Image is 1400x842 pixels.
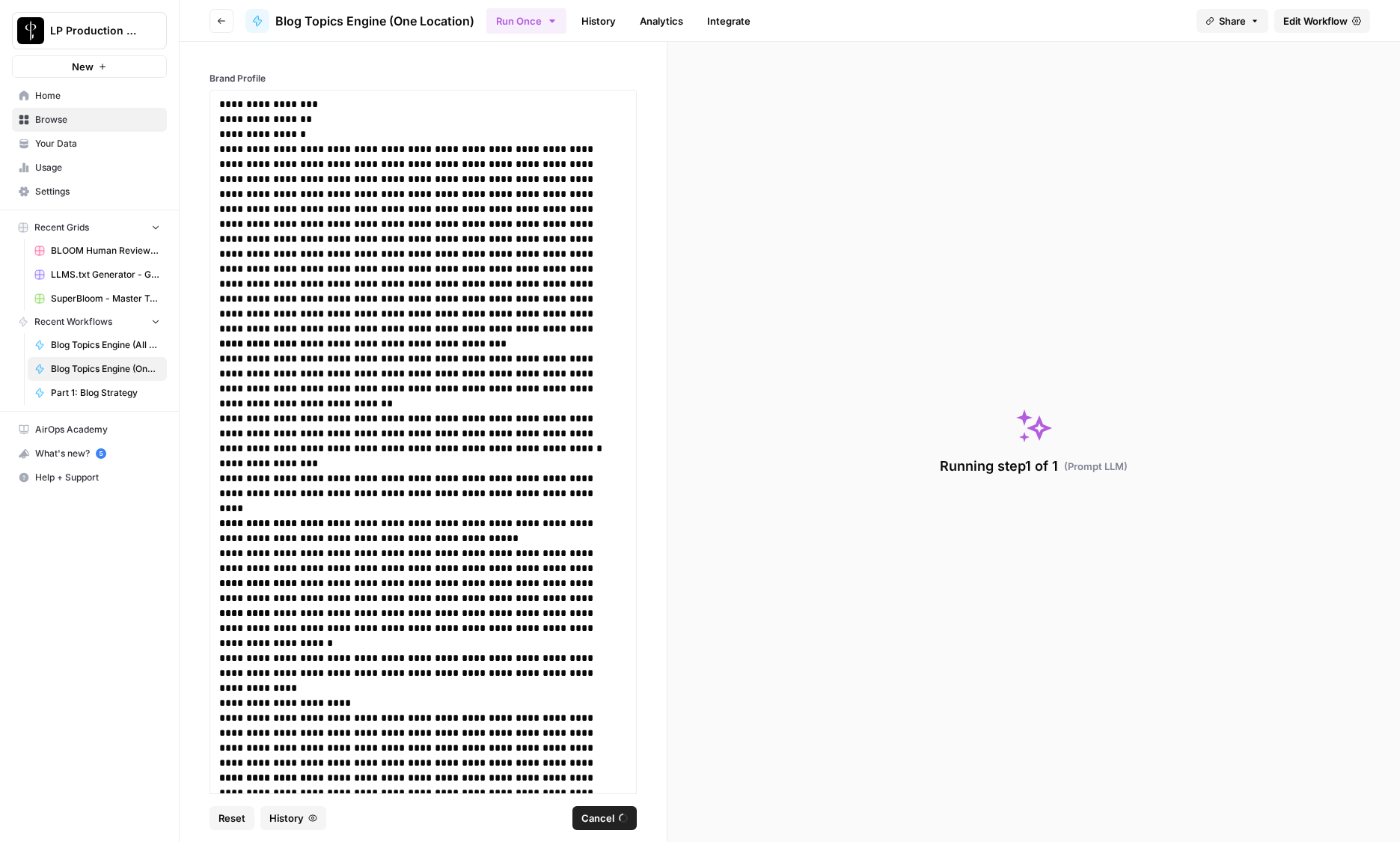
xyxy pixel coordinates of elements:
[1219,13,1246,28] span: Share
[12,466,167,489] button: Help + Support
[631,9,692,33] a: Analytics
[572,9,625,33] a: History
[1064,459,1128,474] span: ( Prompt LLM )
[28,287,167,311] a: SuperBloom - Master Topic List
[12,84,167,108] a: Home
[581,811,614,826] span: Cancel
[269,811,304,826] span: History
[51,362,160,376] span: Blog Topics Engine (One Location)
[51,386,160,400] span: Part 1: Blog Strategy
[28,381,167,405] a: Part 1: Blog Strategy
[12,418,167,442] a: AirOps Academy
[35,471,160,484] span: Help + Support
[28,239,167,263] a: BLOOM Human Review (ver2)
[12,156,167,180] a: Usage
[210,72,637,85] label: Brand Profile
[1196,9,1268,33] button: Share
[35,423,160,436] span: AirOps Academy
[12,55,167,78] button: New
[13,442,166,465] div: What's new?
[28,333,167,357] a: Blog Topics Engine (All Locations)
[99,450,103,457] text: 5
[12,12,167,49] button: Workspace: LP Production Workloads
[51,338,160,352] span: Blog Topics Engine (All Locations)
[51,268,160,281] span: LLMS.txt Generator - Grid
[218,811,245,826] span: Reset
[940,456,1128,477] div: Running step 1 of 1
[35,113,160,126] span: Browse
[1274,9,1370,33] a: Edit Workflow
[260,806,326,830] button: History
[35,89,160,103] span: Home
[28,357,167,381] a: Blog Topics Engine (One Location)
[486,8,566,34] button: Run Once
[50,23,141,38] span: LP Production Workloads
[12,216,167,239] button: Recent Grids
[572,806,637,830] button: Cancel
[12,311,167,333] button: Recent Workflows
[275,12,474,30] span: Blog Topics Engine (One Location)
[96,448,106,459] a: 5
[12,132,167,156] a: Your Data
[245,9,474,33] a: Blog Topics Engine (One Location)
[12,108,167,132] a: Browse
[51,244,160,257] span: BLOOM Human Review (ver2)
[35,137,160,150] span: Your Data
[34,221,89,234] span: Recent Grids
[51,292,160,305] span: SuperBloom - Master Topic List
[35,185,160,198] span: Settings
[17,17,44,44] img: LP Production Workloads Logo
[35,161,160,174] span: Usage
[210,806,254,830] button: Reset
[12,442,167,466] button: What's new? 5
[28,263,167,287] a: LLMS.txt Generator - Grid
[12,180,167,204] a: Settings
[34,315,112,329] span: Recent Workflows
[698,9,759,33] a: Integrate
[72,59,94,74] span: New
[1283,13,1348,28] span: Edit Workflow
